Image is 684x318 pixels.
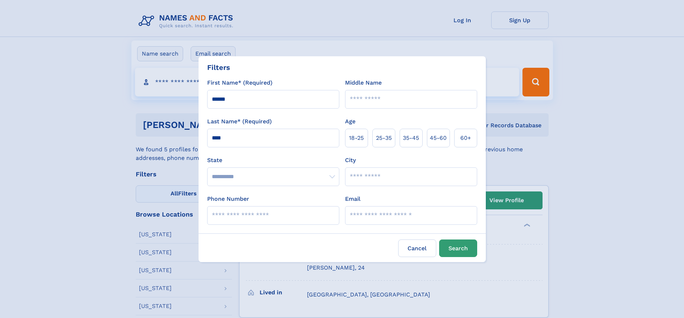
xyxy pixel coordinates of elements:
[398,239,436,257] label: Cancel
[345,195,360,203] label: Email
[207,156,339,165] label: State
[439,239,477,257] button: Search
[376,134,392,142] span: 25‑35
[349,134,364,142] span: 18‑25
[345,117,355,126] label: Age
[460,134,471,142] span: 60+
[345,79,382,87] label: Middle Name
[207,195,249,203] label: Phone Number
[430,134,447,142] span: 45‑60
[207,79,273,87] label: First Name* (Required)
[207,117,272,126] label: Last Name* (Required)
[345,156,356,165] label: City
[207,62,230,73] div: Filters
[403,134,419,142] span: 35‑45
